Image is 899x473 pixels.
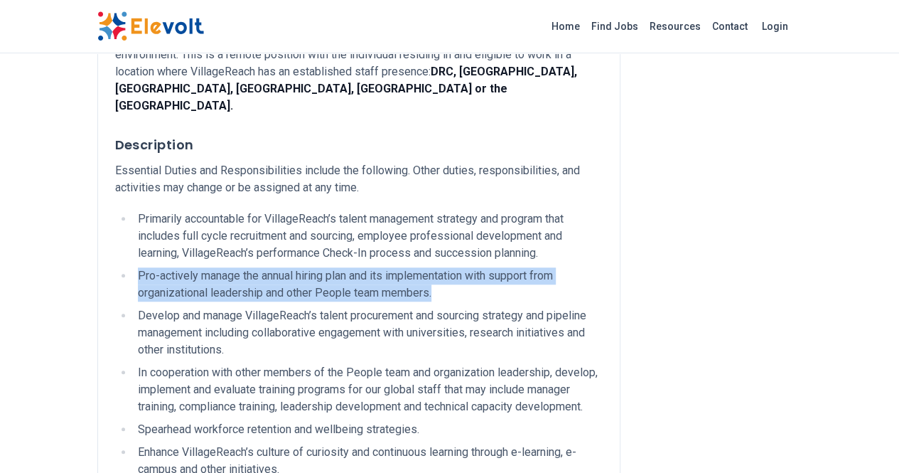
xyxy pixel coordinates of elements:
li: In cooperation with other members of the People team and organization leadership, develop, implem... [134,364,603,415]
a: Resources [644,15,706,38]
h3: Description [115,135,603,155]
li: Spearhead workforce retention and wellbeing strategies. [134,421,603,438]
a: Login [753,12,797,41]
a: Contact [706,15,753,38]
li: Pro-actively manage the annual hiring plan and its implementation with support from organizationa... [134,267,603,302]
li: Develop and manage VillageReach’s talent procurement and sourcing strategy and pipeline managemen... [134,307,603,358]
a: Home [546,15,586,38]
img: Elevolt [97,11,204,41]
iframe: Chat Widget [828,405,899,473]
li: Primarily accountable for VillageReach’s talent management strategy and program that includes ful... [134,211,603,262]
a: Find Jobs [586,15,644,38]
p: Essential Duties and Responsibilities include the following. Other duties, responsibilities, and ... [115,162,603,196]
strong: DRC, [GEOGRAPHIC_DATA], [GEOGRAPHIC_DATA], [GEOGRAPHIC_DATA], [GEOGRAPHIC_DATA] or the [GEOGRAPHI... [115,65,577,112]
